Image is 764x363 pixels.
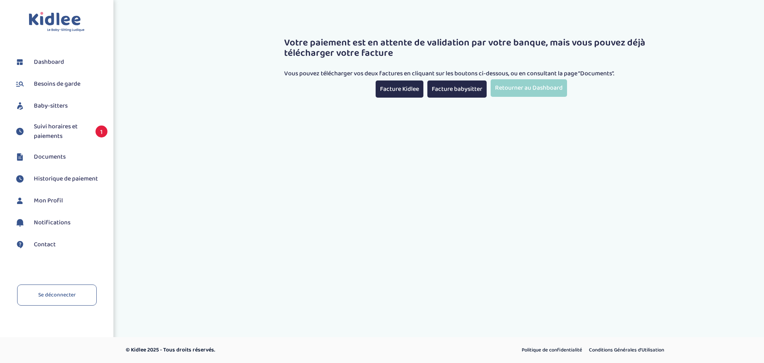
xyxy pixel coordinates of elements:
[14,217,107,229] a: Notifications
[95,126,107,137] span: 1
[14,239,26,251] img: contact.svg
[34,57,64,67] span: Dashboard
[14,100,26,112] img: babysitters.svg
[34,122,88,141] span: Suivi horaires et paiements
[14,151,26,163] img: documents.svg
[14,78,107,90] a: Besoins de garde
[376,80,423,98] a: Facture Kidlee
[14,78,26,90] img: besoin.svg
[14,239,107,251] a: Contact
[29,12,85,32] img: logo.svg
[34,174,98,184] span: Historique de paiement
[284,38,658,59] h3: Votre paiement est en attente de validation par votre banque, mais vous pouvez déjà télécharger v...
[34,240,56,249] span: Contact
[14,173,26,185] img: suivihoraire.svg
[34,218,70,228] span: Notifications
[14,122,107,141] a: Suivi horaires et paiements 1
[34,152,66,162] span: Documents
[427,80,487,98] a: Facture babysitter
[14,173,107,185] a: Historique de paiement
[14,100,107,112] a: Baby-sitters
[14,126,26,137] img: suivihoraire.svg
[284,69,658,78] p: Vous pouvez télécharger vos deux factures en cliquant sur les boutons ci-dessous, ou en consultan...
[34,79,80,89] span: Besoins de garde
[34,101,68,111] span: Baby-sitters
[14,217,26,229] img: notification.svg
[34,196,63,206] span: Mon Profil
[126,346,416,354] p: © Kidlee 2025 - Tous droits réservés.
[519,345,585,355] a: Politique de confidentialité
[491,79,567,96] a: Retourner au Dashboard
[14,151,107,163] a: Documents
[14,195,107,207] a: Mon Profil
[17,285,97,306] a: Se déconnecter
[14,56,26,68] img: dashboard.svg
[586,345,667,355] a: Conditions Générales d’Utilisation
[14,195,26,207] img: profil.svg
[14,56,107,68] a: Dashboard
